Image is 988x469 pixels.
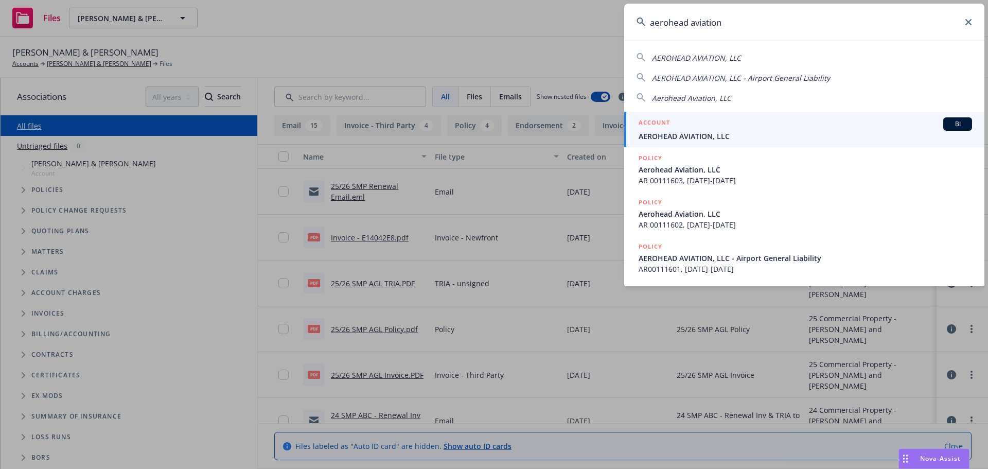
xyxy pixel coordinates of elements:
span: Aerohead Aviation, LLC [652,93,731,103]
span: AR00111601, [DATE]-[DATE] [639,264,972,274]
h5: POLICY [639,241,662,252]
button: Nova Assist [898,448,969,469]
h5: POLICY [639,153,662,163]
h5: ACCOUNT [639,117,670,130]
span: Aerohead Aviation, LLC [639,209,972,219]
a: POLICYAEROHEAD AVIATION, LLC - Airport General LiabilityAR00111601, [DATE]-[DATE] [624,236,984,280]
span: AEROHEAD AVIATION, LLC [652,53,741,63]
span: BI [947,119,968,129]
div: Drag to move [899,449,912,468]
span: AR 00111603, [DATE]-[DATE] [639,175,972,186]
span: AR 00111602, [DATE]-[DATE] [639,219,972,230]
span: AEROHEAD AVIATION, LLC - Airport General Liability [652,73,830,83]
input: Search... [624,4,984,41]
span: AEROHEAD AVIATION, LLC - Airport General Liability [639,253,972,264]
a: POLICYAerohead Aviation, LLCAR 00111603, [DATE]-[DATE] [624,147,984,192]
a: ACCOUNTBIAEROHEAD AVIATION, LLC [624,112,984,147]
span: AEROHEAD AVIATION, LLC [639,131,972,142]
span: Nova Assist [920,454,961,463]
h5: POLICY [639,197,662,207]
span: Aerohead Aviation, LLC [639,164,972,175]
a: POLICYAerohead Aviation, LLCAR 00111602, [DATE]-[DATE] [624,192,984,236]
